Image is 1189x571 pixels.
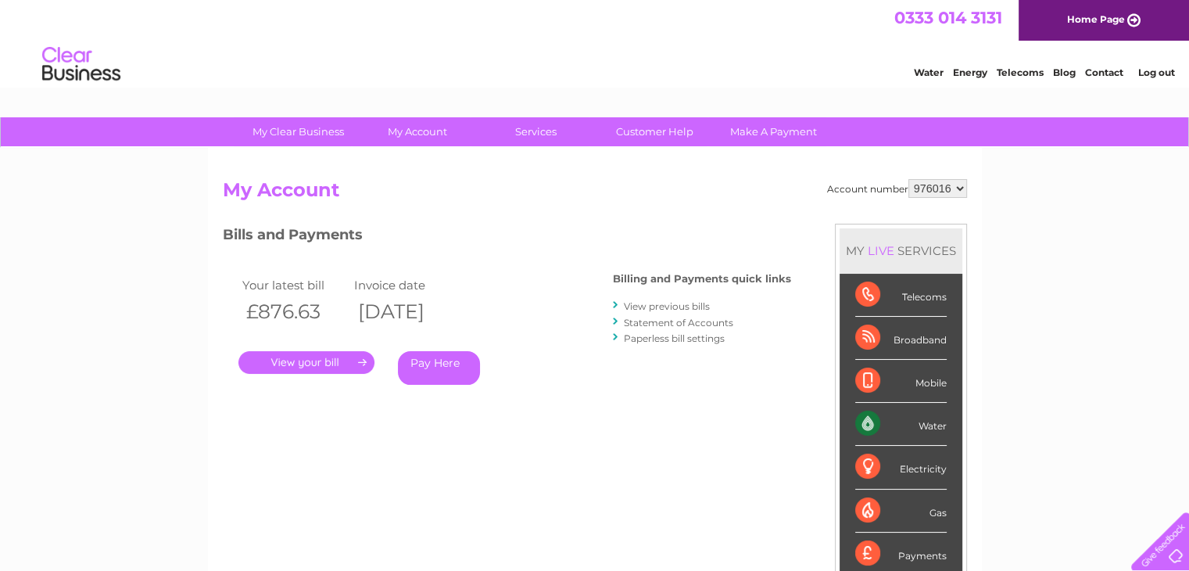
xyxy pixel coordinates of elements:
[624,317,733,329] a: Statement of Accounts
[238,275,351,296] td: Your latest bill
[855,317,947,360] div: Broadband
[855,360,947,403] div: Mobile
[1085,66,1123,78] a: Contact
[1137,66,1174,78] a: Log out
[613,273,791,285] h4: Billing and Payments quick links
[624,300,710,312] a: View previous bills
[855,446,947,489] div: Electricity
[855,403,947,446] div: Water
[709,117,838,146] a: Make A Payment
[238,351,374,374] a: .
[41,41,121,88] img: logo.png
[234,117,363,146] a: My Clear Business
[827,179,967,198] div: Account number
[226,9,965,76] div: Clear Business is a trading name of Verastar Limited (registered in [GEOGRAPHIC_DATA] No. 3667643...
[590,117,719,146] a: Customer Help
[353,117,482,146] a: My Account
[855,274,947,317] div: Telecoms
[223,179,967,209] h2: My Account
[350,275,463,296] td: Invoice date
[624,332,725,344] a: Paperless bill settings
[914,66,944,78] a: Water
[350,296,463,328] th: [DATE]
[398,351,480,385] a: Pay Here
[238,296,351,328] th: £876.63
[865,243,897,258] div: LIVE
[471,117,600,146] a: Services
[840,228,962,273] div: MY SERVICES
[953,66,987,78] a: Energy
[223,224,791,251] h3: Bills and Payments
[1053,66,1076,78] a: Blog
[894,8,1002,27] a: 0333 014 3131
[855,490,947,533] div: Gas
[997,66,1044,78] a: Telecoms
